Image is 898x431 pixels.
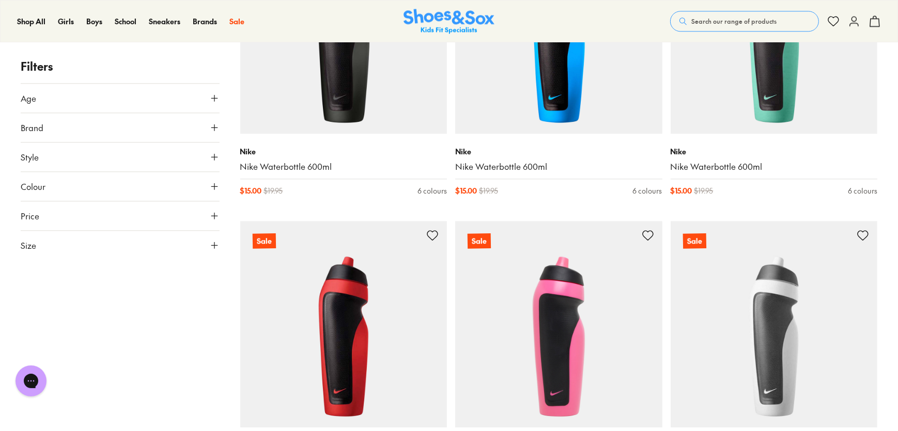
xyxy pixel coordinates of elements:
img: SNS_Logo_Responsive.svg [404,9,494,34]
p: Sale [683,233,706,248]
span: Brand [21,121,43,134]
span: Sale [229,16,244,26]
div: 6 colours [633,185,662,196]
span: Colour [21,180,45,193]
p: Nike [455,146,662,157]
p: Nike [240,146,447,157]
a: Girls [58,16,74,27]
span: $ 19.95 [264,185,283,196]
a: School [115,16,136,27]
span: Girls [58,16,74,26]
a: Boys [86,16,102,27]
span: Style [21,151,39,163]
p: Sale [252,233,275,248]
a: Sale [229,16,244,27]
iframe: Gorgias live chat messenger [10,362,52,400]
span: Age [21,92,36,104]
a: Shop All [17,16,45,27]
a: Sneakers [149,16,180,27]
button: Colour [21,172,220,201]
p: Nike [671,146,878,157]
span: Size [21,239,36,251]
a: Nike Waterbottle 600ml [455,161,662,172]
button: Age [21,84,220,113]
a: Nike Waterbottle 600ml [671,161,878,172]
div: 6 colours [848,185,877,196]
span: Boys [86,16,102,26]
p: Filters [21,58,220,75]
button: Style [21,142,220,171]
a: Brands [193,16,217,27]
span: Price [21,210,39,222]
div: 6 colours [417,185,447,196]
button: Brand [21,113,220,142]
a: Sale [671,221,878,428]
button: Search our range of products [670,11,819,31]
button: Size [21,231,220,260]
span: School [115,16,136,26]
a: Sale [240,221,447,428]
span: Search our range of products [691,17,777,26]
span: Shop All [17,16,45,26]
a: Nike Waterbottle 600ml [240,161,447,172]
span: $ 19.95 [694,185,714,196]
button: Price [21,201,220,230]
span: Sneakers [149,16,180,26]
a: Shoes & Sox [404,9,494,34]
span: $ 19.95 [479,185,498,196]
p: Sale [468,233,491,248]
span: Brands [193,16,217,26]
span: $ 15.00 [671,185,692,196]
a: Sale [455,221,662,428]
span: $ 15.00 [455,185,477,196]
span: $ 15.00 [240,185,262,196]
